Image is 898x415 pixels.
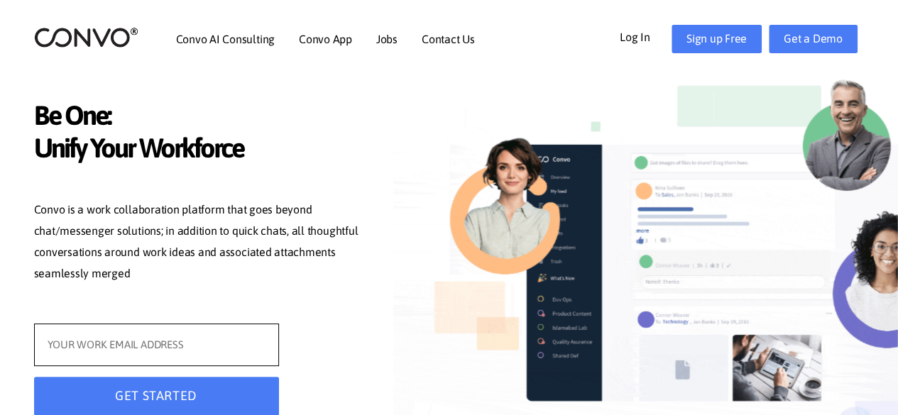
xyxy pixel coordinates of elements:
[34,323,279,366] input: YOUR WORK EMAIL ADDRESS
[176,33,275,45] a: Convo AI Consulting
[34,26,138,48] img: logo_2.png
[422,33,475,45] a: Contact Us
[376,33,398,45] a: Jobs
[620,25,672,48] a: Log In
[769,25,858,53] a: Get a Demo
[34,99,368,135] span: Be One:
[34,132,368,168] span: Unify Your Workforce
[299,33,352,45] a: Convo App
[672,25,762,53] a: Sign up Free
[34,199,368,287] p: Convo is a work collaboration platform that goes beyond chat/messenger solutions; in addition to ...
